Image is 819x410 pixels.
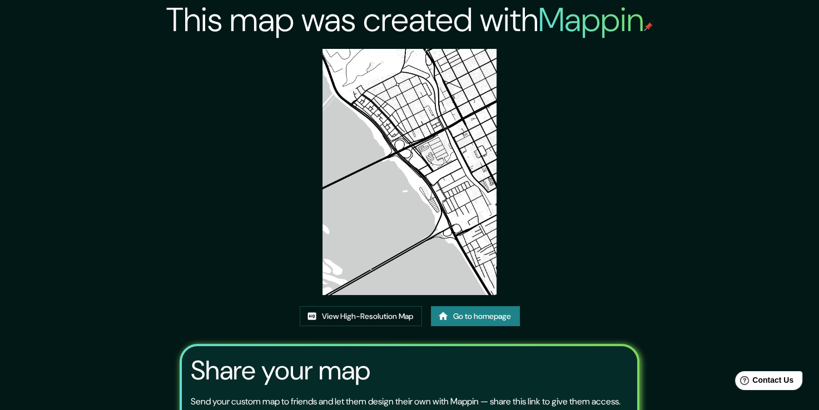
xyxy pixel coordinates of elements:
[431,306,520,327] a: Go to homepage
[644,22,653,31] img: mappin-pin
[322,49,497,295] img: created-map
[300,306,422,327] a: View High-Resolution Map
[720,367,807,398] iframe: Help widget launcher
[191,395,621,408] p: Send your custom map to friends and let them design their own with Mappin — share this link to gi...
[191,355,370,386] h3: Share your map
